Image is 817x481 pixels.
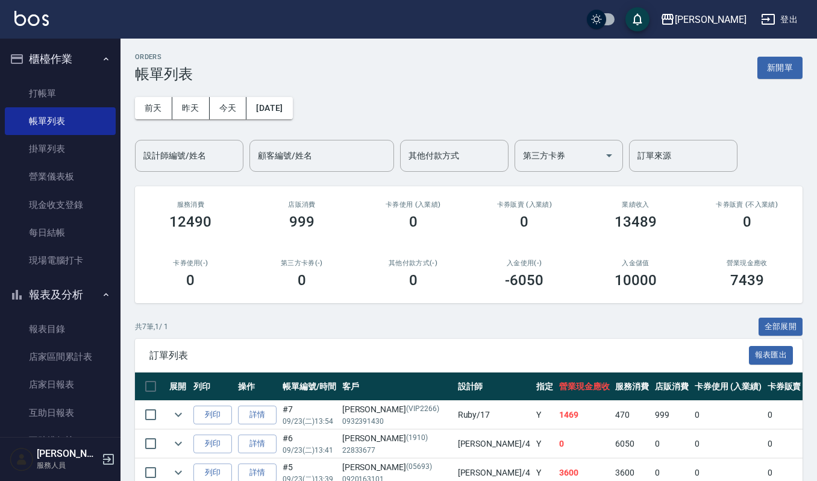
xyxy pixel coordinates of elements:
td: #7 [280,401,339,429]
h2: 入金儲值 [595,259,677,267]
a: 店家日報表 [5,371,116,398]
button: expand row [169,435,187,453]
p: 09/23 (二) 13:41 [283,445,336,456]
a: 新開單 [757,61,803,73]
td: Ruby /17 [455,401,533,429]
a: 打帳單 [5,80,116,107]
th: 展開 [166,373,190,401]
h2: 業績收入 [595,201,677,209]
p: 09/23 (二) 13:54 [283,416,336,427]
button: save [625,7,650,31]
h2: 營業現金應收 [706,259,788,267]
h3: 0 [743,213,751,230]
button: 今天 [210,97,247,119]
h3: 0 [186,272,195,289]
a: 營業儀表板 [5,163,116,190]
td: 6050 [612,430,652,458]
p: 共 7 筆, 1 / 1 [135,321,168,332]
th: 服務消費 [612,373,652,401]
button: 報表及分析 [5,279,116,310]
a: 互助排行榜 [5,427,116,454]
h2: 第三方卡券(-) [261,259,343,267]
a: 帳單列表 [5,107,116,135]
a: 報表匯出 [749,349,794,360]
button: Open [599,146,619,165]
h2: 其他付款方式(-) [372,259,454,267]
h2: 卡券販賣 (入業績) [483,201,566,209]
h3: 0 [298,272,306,289]
button: 全部展開 [759,318,803,336]
h3: -6050 [505,272,543,289]
h3: 帳單列表 [135,66,193,83]
td: 999 [652,401,692,429]
a: 每日結帳 [5,219,116,247]
button: 前天 [135,97,172,119]
a: 互助日報表 [5,399,116,427]
p: (1910) [406,432,428,445]
button: 列印 [193,406,232,424]
span: 訂單列表 [149,350,749,362]
h3: 7439 [730,272,764,289]
h3: 0 [409,213,418,230]
button: 登出 [756,8,803,31]
div: [PERSON_NAME] [342,461,452,474]
div: [PERSON_NAME] [342,403,452,416]
p: 0932391430 [342,416,452,427]
td: 0 [652,430,692,458]
p: (05693) [406,461,432,474]
th: 卡券使用 (入業績) [692,373,765,401]
button: expand row [169,406,187,424]
td: #6 [280,430,339,458]
p: 服務人員 [37,460,98,471]
a: 詳情 [238,435,277,453]
h5: [PERSON_NAME] [37,448,98,460]
img: Person [10,447,34,471]
th: 設計師 [455,373,533,401]
th: 客戶 [339,373,455,401]
p: (VIP2266) [406,403,439,416]
a: 店家區間累計表 [5,343,116,371]
h3: 0 [520,213,528,230]
th: 營業現金應收 [556,373,613,401]
td: 0 [692,430,765,458]
button: [PERSON_NAME] [656,7,751,32]
h2: 店販消費 [261,201,343,209]
a: 現金收支登錄 [5,191,116,219]
td: 1469 [556,401,613,429]
th: 帳單編號/時間 [280,373,339,401]
h3: 0 [409,272,418,289]
a: 詳情 [238,406,277,424]
th: 列印 [190,373,235,401]
a: 現場電腦打卡 [5,247,116,274]
p: 22833677 [342,445,452,456]
button: 列印 [193,435,232,453]
th: 操作 [235,373,280,401]
h3: 999 [289,213,315,230]
td: 470 [612,401,652,429]
h3: 10000 [615,272,657,289]
button: 昨天 [172,97,210,119]
div: [PERSON_NAME] [342,432,452,445]
h2: 卡券販賣 (不入業績) [706,201,788,209]
h3: 13489 [615,213,657,230]
h2: 入金使用(-) [483,259,566,267]
h2: ORDERS [135,53,193,61]
td: 0 [556,430,613,458]
a: 報表目錄 [5,315,116,343]
td: Y [533,430,556,458]
button: [DATE] [246,97,292,119]
button: 新開單 [757,57,803,79]
th: 店販消費 [652,373,692,401]
td: [PERSON_NAME] /4 [455,430,533,458]
a: 掛單列表 [5,135,116,163]
h2: 卡券使用 (入業績) [372,201,454,209]
h3: 服務消費 [149,201,232,209]
h2: 卡券使用(-) [149,259,232,267]
th: 指定 [533,373,556,401]
td: Y [533,401,556,429]
button: 報表匯出 [749,346,794,365]
div: [PERSON_NAME] [675,12,747,27]
td: 0 [692,401,765,429]
h3: 12490 [169,213,211,230]
button: 櫃檯作業 [5,43,116,75]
